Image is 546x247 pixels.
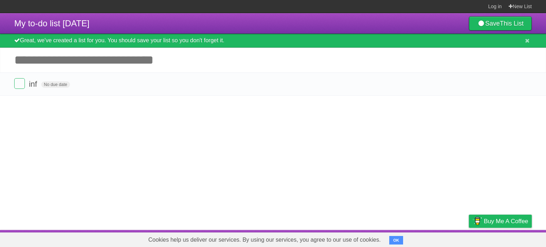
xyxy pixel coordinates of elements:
a: Privacy [460,232,478,245]
label: Done [14,78,25,89]
a: Developers [398,232,427,245]
span: Buy me a coffee [484,215,528,227]
a: Buy me a coffee [469,215,532,228]
a: Terms [435,232,451,245]
span: inf [29,80,39,88]
a: SaveThis List [469,16,532,31]
button: OK [389,236,403,245]
span: My to-do list [DATE] [14,18,90,28]
a: About [374,232,389,245]
b: This List [500,20,524,27]
span: No due date [41,81,70,88]
span: Cookies help us deliver our services. By using our services, you agree to our use of cookies. [141,233,388,247]
img: Buy me a coffee [472,215,482,227]
a: Suggest a feature [487,232,532,245]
